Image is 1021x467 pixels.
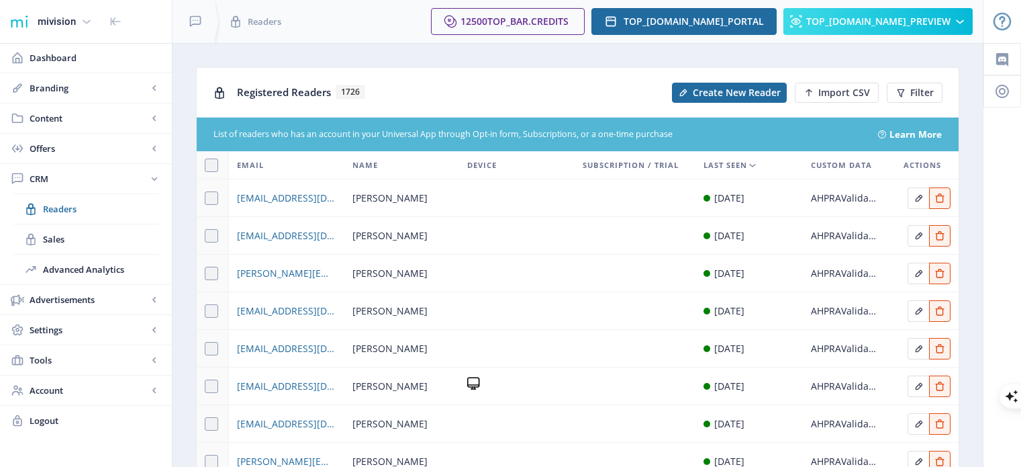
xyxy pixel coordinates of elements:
[714,303,744,319] div: [DATE]
[806,16,951,27] span: TOP_[DOMAIN_NAME]_PREVIEW
[811,157,872,173] span: Custom Data
[352,378,428,394] span: [PERSON_NAME]
[467,157,497,173] span: Device
[811,228,878,244] div: AHPRAValidated: 0
[908,416,929,429] a: Edit page
[811,265,878,282] div: AHPRAValidated: 1
[352,228,428,244] span: [PERSON_NAME]
[889,128,942,141] a: Learn More
[908,341,929,353] a: Edit page
[30,323,148,337] span: Settings
[237,378,336,394] a: [EMAIL_ADDRESS][DOMAIN_NAME]
[487,15,569,28] span: TOP_BAR.CREDITS
[13,255,158,284] a: Advanced Analytics
[237,157,264,173] span: Email
[352,265,428,282] span: [PERSON_NAME]
[237,85,331,99] span: Registered Readers
[818,87,870,98] span: Import CSV
[352,416,428,432] span: [PERSON_NAME]
[43,263,158,276] span: Advanced Analytics
[693,87,781,98] span: Create New Reader
[431,8,585,35] button: 12500TOP_BAR.CREDITS
[30,112,148,125] span: Content
[352,190,428,206] span: [PERSON_NAME]
[237,341,336,357] a: [EMAIL_ADDRESS][DOMAIN_NAME]
[30,414,161,427] span: Logout
[13,194,158,224] a: Readers
[783,8,973,35] button: TOP_[DOMAIN_NAME]_PREVIEW
[672,83,787,103] button: Create New Reader
[664,83,787,103] a: New page
[237,228,336,244] a: [EMAIL_ADDRESS][DOMAIN_NAME]
[929,303,951,316] a: Edit page
[30,353,148,367] span: Tools
[237,416,336,432] a: [EMAIL_ADDRESS][DOMAIN_NAME]
[30,142,148,155] span: Offers
[929,378,951,391] a: Edit page
[811,190,878,206] div: AHPRAValidated: 1
[908,228,929,241] a: Edit page
[237,265,336,282] a: [PERSON_NAME][EMAIL_ADDRESS][PERSON_NAME][DOMAIN_NAME]
[30,51,161,65] span: Dashboard
[591,8,777,35] button: TOP_[DOMAIN_NAME]_PORTAL
[38,7,76,36] div: mivision
[908,190,929,203] a: Edit page
[714,416,744,432] div: [DATE]
[336,85,364,99] span: 1726
[43,202,158,216] span: Readers
[30,293,148,306] span: Advertisements
[352,341,428,357] span: [PERSON_NAME]
[714,265,744,282] div: [DATE]
[887,83,942,103] button: Filter
[714,228,744,244] div: [DATE]
[908,265,929,278] a: Edit page
[8,11,30,32] img: 1f20cf2a-1a19-485c-ac21-848c7d04f45b.png
[714,190,744,206] div: [DATE]
[624,16,764,27] span: TOP_[DOMAIN_NAME]_PORTAL
[714,341,744,357] div: [DATE]
[248,15,281,28] span: Readers
[908,378,929,391] a: Edit page
[811,416,878,432] div: AHPRAValidated: 1
[908,303,929,316] a: Edit page
[352,303,428,319] span: [PERSON_NAME]
[795,83,879,103] button: Import CSV
[703,157,747,173] span: Last Seen
[352,157,378,173] span: Name
[43,232,158,246] span: Sales
[929,416,951,429] a: Edit page
[910,87,934,98] span: Filter
[904,157,941,173] span: Actions
[213,128,862,141] div: List of readers who has an account in your Universal App through Opt-in form, Subscriptions, or a...
[237,303,336,319] a: [EMAIL_ADDRESS][DOMAIN_NAME]
[237,190,336,206] a: [EMAIL_ADDRESS][DOMAIN_NAME]
[811,341,878,357] div: AHPRAValidated: 1
[811,303,878,319] div: AHPRAValidated: 1
[929,341,951,353] a: Edit page
[583,157,679,173] span: Subscription / Trial
[30,81,148,95] span: Branding
[929,228,951,241] a: Edit page
[929,265,951,278] a: Edit page
[929,454,951,466] a: Edit page
[714,378,744,394] div: [DATE]
[787,83,879,103] a: New page
[811,378,878,394] div: AHPRAValidated: 0
[13,224,158,254] a: Sales
[908,454,929,466] a: Edit page
[30,384,148,397] span: Account
[929,190,951,203] a: Edit page
[30,172,148,185] span: CRM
